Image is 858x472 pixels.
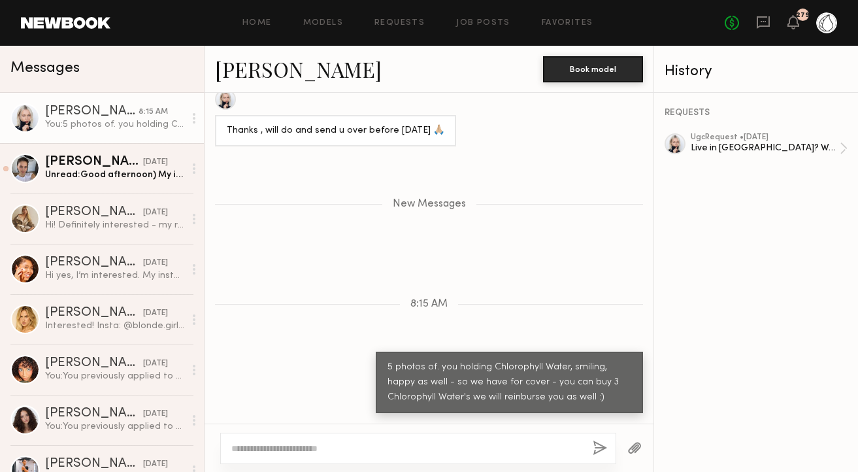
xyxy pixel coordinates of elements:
[45,320,184,332] div: Interested! Insta: @blonde.girlyy
[388,360,631,405] div: 5 photos of. you holding Chlorophyll Water, smiling, happy as well - so we have for cover - you c...
[45,118,184,131] div: You: 5 photos of. you holding Chlorophyll Water, smiling, happy as well - so we have for cover - ...
[543,63,643,74] a: Book model
[10,61,80,76] span: Messages
[143,307,168,320] div: [DATE]
[143,458,168,471] div: [DATE]
[242,19,272,27] a: Home
[665,64,848,79] div: History
[303,19,343,27] a: Models
[691,133,840,142] div: ugc Request • [DATE]
[665,109,848,118] div: REQUESTS
[143,156,168,169] div: [DATE]
[45,269,184,282] div: Hi yes, I’m interested. My instagram is @[DOMAIN_NAME]
[143,207,168,219] div: [DATE]
[45,407,143,420] div: [PERSON_NAME]
[45,169,184,181] div: Unread: Good afternoon) My instagram: tanyaartiukh
[45,458,143,471] div: [PERSON_NAME]
[542,19,593,27] a: Favorites
[45,105,139,118] div: [PERSON_NAME]
[45,357,143,370] div: [PERSON_NAME]
[143,358,168,370] div: [DATE]
[456,19,510,27] a: Job Posts
[45,219,184,231] div: Hi! Definitely interested - my rates are typically a bit higher. Does $300 work? My Instagram is ...
[374,19,425,27] a: Requests
[45,370,184,382] div: You: You previously applied to a job, we sell our Chlorophyll Water at [PERSON_NAME] in [GEOGRAPH...
[45,256,143,269] div: [PERSON_NAME]
[139,106,168,118] div: 8:15 AM
[45,420,184,433] div: You: You previously applied to a job, we sell our Chlorophyll Water at [PERSON_NAME] in [GEOGRAPH...
[691,133,848,163] a: ugcRequest •[DATE]Live in [GEOGRAPHIC_DATA]? We sell Chlorophyll Water at [GEOGRAPHIC_DATA]!
[45,307,143,320] div: [PERSON_NAME]
[410,299,448,310] span: 8:15 AM
[227,124,444,139] div: Thanks , will do and send u over before [DATE] 🙏🏼
[393,199,466,210] span: New Messages
[215,55,382,83] a: [PERSON_NAME]
[45,206,143,219] div: [PERSON_NAME]
[45,156,143,169] div: [PERSON_NAME]
[143,408,168,420] div: [DATE]
[143,257,168,269] div: [DATE]
[796,12,810,19] div: 279
[691,142,840,154] div: Live in [GEOGRAPHIC_DATA]? We sell Chlorophyll Water at [GEOGRAPHIC_DATA]!
[543,56,643,82] button: Book model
